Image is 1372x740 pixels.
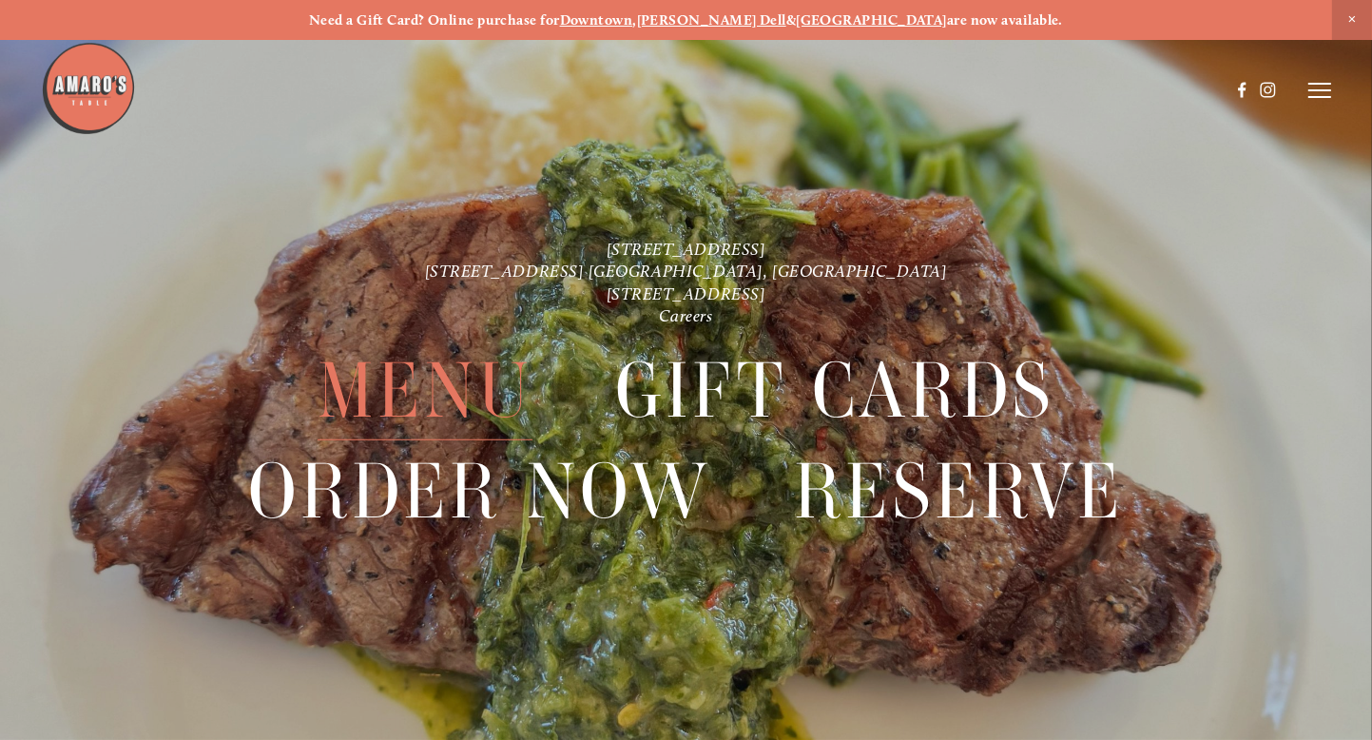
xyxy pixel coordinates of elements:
[615,341,1055,440] span: Gift Cards
[41,41,136,136] img: Amaro's Table
[796,11,947,29] a: [GEOGRAPHIC_DATA]
[607,283,766,303] a: [STREET_ADDRESS]
[794,441,1124,539] a: Reserve
[786,11,796,29] strong: &
[318,341,532,440] span: Menu
[632,11,636,29] strong: ,
[248,441,712,539] a: Order Now
[248,441,712,540] span: Order Now
[318,341,532,439] a: Menu
[560,11,633,29] a: Downtown
[794,441,1124,540] span: Reserve
[607,239,766,259] a: [STREET_ADDRESS]
[425,261,948,281] a: [STREET_ADDRESS] [GEOGRAPHIC_DATA], [GEOGRAPHIC_DATA]
[660,305,713,325] a: Careers
[615,341,1055,439] a: Gift Cards
[947,11,1063,29] strong: are now available.
[309,11,560,29] strong: Need a Gift Card? Online purchase for
[637,11,786,29] a: [PERSON_NAME] Dell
